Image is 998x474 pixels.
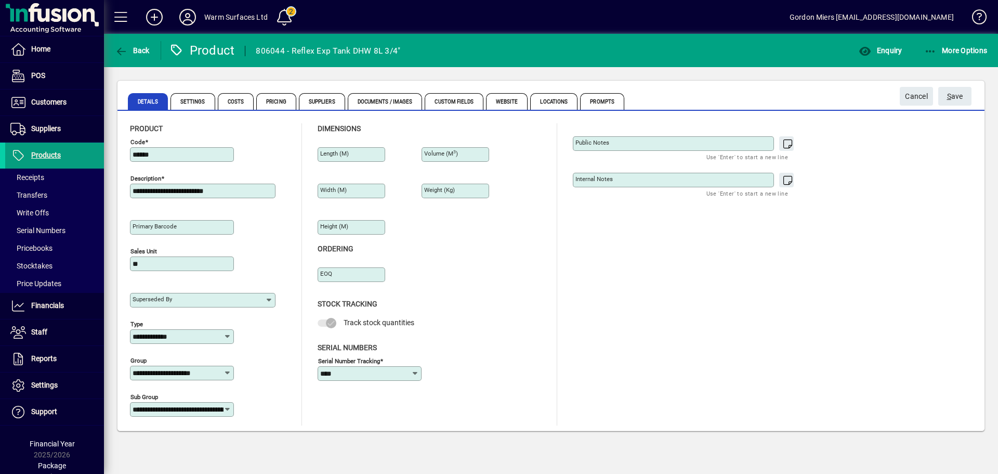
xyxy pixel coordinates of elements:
[900,87,933,106] button: Cancel
[31,328,47,336] span: Staff
[130,321,143,328] mat-label: Type
[128,93,168,110] span: Details
[320,186,347,194] mat-label: Width (m)
[5,116,104,142] a: Suppliers
[138,8,171,27] button: Add
[318,357,380,364] mat-label: Serial Number tracking
[31,354,57,363] span: Reports
[171,8,204,27] button: Profile
[905,88,928,105] span: Cancel
[130,393,158,401] mat-label: Sub group
[5,89,104,116] a: Customers
[31,71,45,80] span: POS
[104,41,161,60] app-page-header-button: Back
[453,149,456,155] sup: 3
[31,407,57,416] span: Support
[10,173,44,182] span: Receipts
[5,257,104,275] a: Stocktakes
[318,124,361,133] span: Dimensions
[486,93,528,110] span: Website
[924,46,988,55] span: More Options
[706,151,788,163] mat-hint: Use 'Enter' to start a new line
[947,88,963,105] span: ave
[130,138,145,146] mat-label: Code
[115,46,150,55] span: Back
[5,63,104,89] a: POS
[204,9,268,25] div: Warm Surfaces Ltd
[425,93,483,110] span: Custom Fields
[10,262,52,270] span: Stocktakes
[5,169,104,186] a: Receipts
[856,41,904,60] button: Enquiry
[344,318,414,327] span: Track stock quantities
[5,275,104,292] a: Price Updates
[947,92,951,100] span: S
[31,381,58,389] span: Settings
[10,209,49,217] span: Write Offs
[130,357,147,364] mat-label: Group
[170,93,215,110] span: Settings
[320,270,332,277] mat-label: EOQ
[5,186,104,204] a: Transfers
[130,175,161,182] mat-label: Description
[256,93,296,110] span: Pricing
[169,42,235,59] div: Product
[130,124,163,133] span: Product
[31,151,61,159] span: Products
[299,93,345,110] span: Suppliers
[10,191,47,199] span: Transfers
[922,41,990,60] button: More Options
[530,93,577,110] span: Locations
[320,150,349,157] mat-label: Length (m)
[424,186,455,194] mat-label: Weight (Kg)
[575,139,609,146] mat-label: Public Notes
[133,296,172,303] mat-label: Superseded by
[5,319,104,345] a: Staff
[318,343,377,352] span: Serial Numbers
[31,124,61,133] span: Suppliers
[10,226,65,235] span: Serial Numbers
[580,93,624,110] span: Prompts
[5,293,104,319] a: Financials
[130,248,157,255] mat-label: Sales unit
[30,440,75,448] span: Financial Year
[256,43,400,59] div: 806044 - Reflex Exp Tank DHW 8L 3/4"
[5,346,104,372] a: Reports
[790,9,954,25] div: Gordon Miers [EMAIL_ADDRESS][DOMAIN_NAME]
[938,87,971,106] button: Save
[5,239,104,257] a: Pricebooks
[112,41,152,60] button: Back
[575,175,613,183] mat-label: Internal Notes
[859,46,902,55] span: Enquiry
[706,187,788,199] mat-hint: Use 'Enter' to start a new line
[320,223,348,230] mat-label: Height (m)
[10,279,61,288] span: Price Updates
[31,45,50,53] span: Home
[318,245,353,253] span: Ordering
[5,204,104,222] a: Write Offs
[5,373,104,399] a: Settings
[10,244,52,252] span: Pricebooks
[424,150,458,157] mat-label: Volume (m )
[31,301,64,310] span: Financials
[964,2,985,36] a: Knowledge Base
[31,98,67,106] span: Customers
[218,93,254,110] span: Costs
[5,399,104,425] a: Support
[133,223,177,230] mat-label: Primary barcode
[5,222,104,239] a: Serial Numbers
[348,93,423,110] span: Documents / Images
[5,36,104,62] a: Home
[38,462,66,470] span: Package
[318,300,377,308] span: Stock Tracking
